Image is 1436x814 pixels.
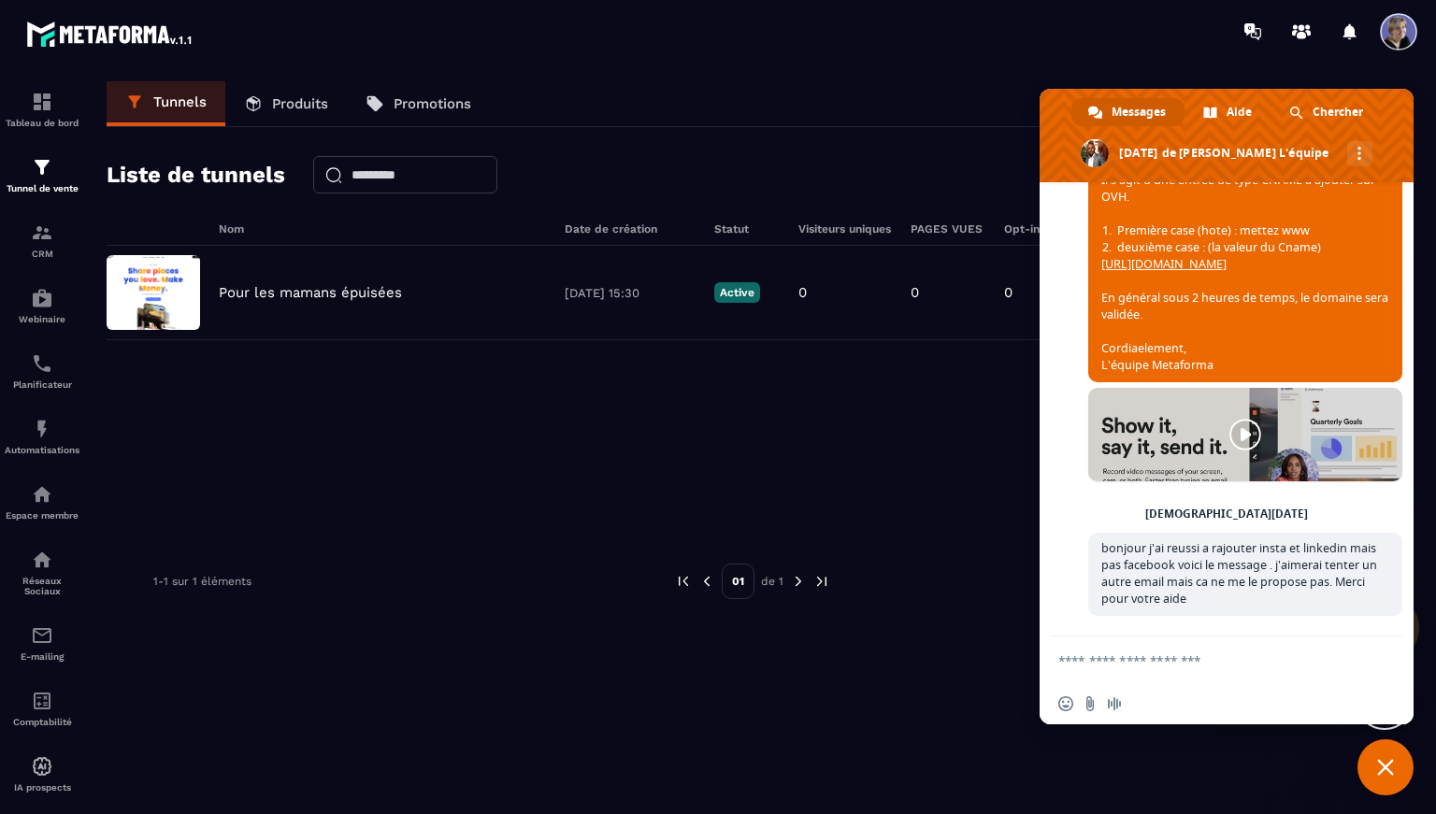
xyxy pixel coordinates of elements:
h6: Nom [219,222,546,236]
img: automations [31,418,53,440]
span: Aide [1227,98,1252,126]
p: Pour les mamans épuisées [219,284,402,301]
img: next [790,573,807,590]
span: Message audio [1107,696,1122,711]
img: accountant [31,690,53,712]
img: prev [675,573,692,590]
p: 1-1 sur 1 éléments [153,575,251,588]
img: formation [31,156,53,179]
a: accountantaccountantComptabilité [5,676,79,741]
img: email [31,624,53,647]
a: formationformationCRM [5,207,79,273]
p: Active [714,282,760,303]
a: social-networksocial-networkRéseaux Sociaux [5,535,79,610]
img: image [107,255,200,330]
h6: Statut [714,222,780,236]
a: Promotions [347,81,490,126]
p: IA prospects [5,782,79,793]
p: Tableau de bord [5,118,79,128]
p: 01 [722,564,754,599]
img: automations [31,755,53,778]
span: Envoyer un fichier [1083,696,1098,711]
a: formationformationTunnel de vente [5,142,79,207]
img: automations [31,483,53,506]
p: E-mailing [5,651,79,662]
img: formation [31,221,53,244]
img: prev [698,573,715,590]
p: Tunnels [153,93,207,110]
a: [URL][DOMAIN_NAME] [1101,256,1227,272]
p: Planificateur [5,379,79,390]
p: Réseaux Sociaux [5,576,79,596]
p: Webinaire [5,314,79,324]
a: emailemailE-mailing [5,610,79,676]
a: Produits [225,81,347,126]
img: next [813,573,830,590]
img: automations [31,287,53,309]
img: scheduler [31,352,53,375]
span: Messages [1112,98,1166,126]
h6: Date de création [565,222,696,236]
p: 0 [1004,284,1012,301]
a: Tunnels [107,81,225,126]
img: formation [31,91,53,113]
h6: Visiteurs uniques [798,222,892,236]
h6: PAGES VUES [911,222,985,236]
a: formationformationTableau de bord [5,77,79,142]
span: Bonjour, Vous pouvez supprimer le domaine et reprendre la procédure ? Il s'agit d'une entrée de t... [1101,88,1388,373]
p: 0 [911,284,919,301]
p: de 1 [761,574,783,589]
a: automationsautomationsEspace membre [5,469,79,535]
p: [DATE] 15:30 [565,286,696,300]
p: 0 [798,284,807,301]
span: bonjour j'ai reussi a rajouter insta et linkedin mais pas facebook voici le message . j'aimerai t... [1101,540,1377,607]
a: schedulerschedulerPlanificateur [5,338,79,404]
p: CRM [5,249,79,259]
span: Chercher [1313,98,1363,126]
textarea: Entrez votre message... [1058,636,1357,683]
p: Promotions [394,95,471,112]
a: Messages [1071,98,1185,126]
p: Comptabilité [5,717,79,727]
img: social-network [31,549,53,571]
p: Produits [272,95,328,112]
a: Chercher [1272,98,1382,126]
span: Insérer un emoji [1058,696,1073,711]
h6: Opt-ins [1004,222,1060,236]
div: [DEMOGRAPHIC_DATA][DATE] [1145,508,1308,520]
p: Tunnel de vente [5,183,79,193]
h2: Liste de tunnels [107,156,285,193]
span: deuxième case : (la valeur du Cname) [1102,239,1321,256]
p: Automatisations [5,445,79,455]
span: Première case (hote) : mettez www [1102,222,1310,239]
a: automationsautomationsWebinaire [5,273,79,338]
a: Aide [1186,98,1271,126]
a: automationsautomationsAutomatisations [5,404,79,469]
img: logo [26,17,194,50]
p: Espace membre [5,510,79,521]
a: Fermer le chat [1357,739,1414,795]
